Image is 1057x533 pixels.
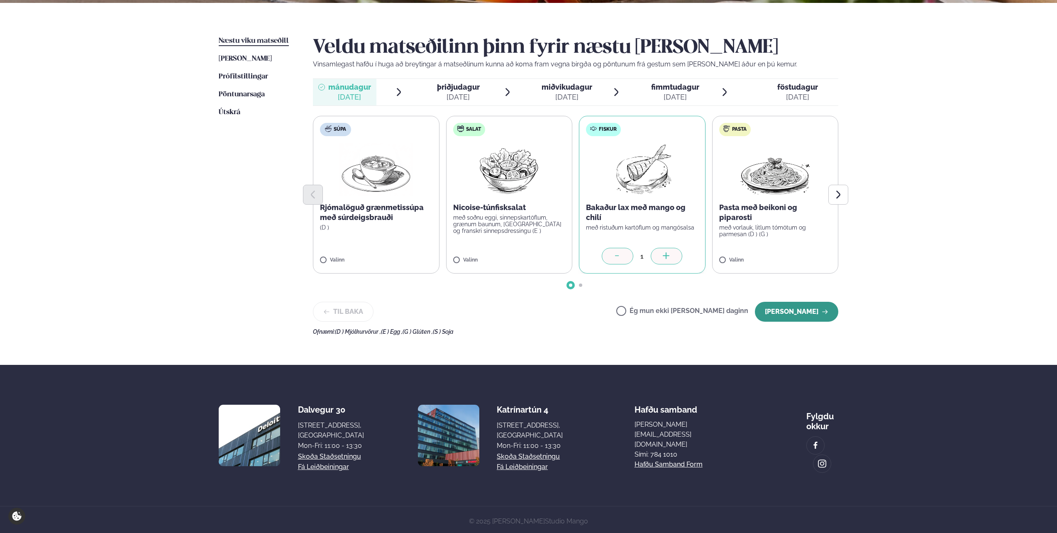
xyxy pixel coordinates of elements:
span: Prófílstillingar [219,73,268,80]
img: Spagetti.png [739,143,812,196]
span: Fiskur [599,126,617,133]
span: Næstu viku matseðill [219,37,289,44]
a: Prófílstillingar [219,72,268,82]
div: [STREET_ADDRESS], [GEOGRAPHIC_DATA] [497,421,563,440]
span: © 2025 [PERSON_NAME] [469,517,588,525]
span: Súpa [334,126,346,133]
a: Studio Mango [545,517,588,525]
span: [PERSON_NAME] [219,55,272,62]
p: (D ) [320,224,432,231]
img: image alt [818,459,827,469]
a: Cookie settings [8,508,25,525]
a: image alt [813,455,831,472]
div: [DATE] [542,92,592,102]
span: Salat [466,126,481,133]
img: image alt [219,405,280,466]
p: með soðnu eggi, sinnepskartöflum, grænum baunum, [GEOGRAPHIC_DATA] og franskri sinnepsdressingu (E ) [453,214,566,234]
div: [DATE] [777,92,818,102]
span: Hafðu samband [635,398,697,415]
span: (D ) Mjólkurvörur , [335,328,381,335]
a: Útskrá [219,108,240,117]
a: Pöntunarsaga [219,90,265,100]
button: Next slide [828,185,848,205]
h2: Veldu matseðilinn þinn fyrir næstu [PERSON_NAME] [313,36,838,59]
div: [DATE] [437,92,480,102]
p: með ristuðum kartöflum og mangósalsa [586,224,698,231]
a: Næstu viku matseðill [219,36,289,46]
div: [DATE] [651,92,699,102]
div: Katrínartún 4 [497,405,563,415]
p: Sími: 784 1010 [635,450,735,460]
span: þriðjudagur [437,83,480,91]
span: Útskrá [219,109,240,116]
span: Go to slide 1 [569,284,572,287]
div: Mon-Fri: 11:00 - 13:30 [298,441,364,451]
img: soup.svg [325,125,332,132]
div: Ofnæmi: [313,328,838,335]
a: [PERSON_NAME][EMAIL_ADDRESS][DOMAIN_NAME] [635,420,735,450]
a: [PERSON_NAME] [219,54,272,64]
img: image alt [811,441,820,450]
a: Fá leiðbeiningar [298,462,349,472]
span: Pöntunarsaga [219,91,265,98]
a: Hafðu samband form [635,460,703,469]
div: Fylgdu okkur [806,405,838,431]
img: image alt [418,405,479,466]
a: image alt [807,437,824,454]
span: mánudagur [328,83,371,91]
a: Skoða staðsetningu [298,452,361,462]
span: föstudagur [777,83,818,91]
div: Dalvegur 30 [298,405,364,415]
img: salad.svg [457,125,464,132]
button: Previous slide [303,185,323,205]
p: Rjómalöguð grænmetissúpa með súrdeigsbrauði [320,203,432,222]
span: fimmtudagur [651,83,699,91]
p: með vorlauk, litlum tómötum og parmesan (D ) (G ) [719,224,832,237]
button: Til baka [313,302,373,322]
div: 1 [633,252,651,261]
div: Mon-Fri: 11:00 - 13:30 [497,441,563,451]
div: [DATE] [328,92,371,102]
img: Fish.png [605,143,679,196]
span: (S ) Soja [433,328,454,335]
p: Nicoise-túnfisksalat [453,203,566,213]
span: (G ) Glúten , [403,328,433,335]
span: Pasta [732,126,747,133]
p: Pasta með beikoni og piparosti [719,203,832,222]
img: fish.svg [590,125,597,132]
img: Soup.png [339,143,413,196]
div: [STREET_ADDRESS], [GEOGRAPHIC_DATA] [298,421,364,440]
span: Go to slide 2 [579,284,582,287]
p: Vinsamlegast hafðu í huga að breytingar á matseðlinum kunna að koma fram vegna birgða og pöntunum... [313,59,838,69]
button: [PERSON_NAME] [755,302,838,322]
img: Salad.png [472,143,546,196]
a: Skoða staðsetningu [497,452,560,462]
span: (E ) Egg , [381,328,403,335]
p: Bakaður lax með mango og chilí [586,203,698,222]
img: pasta.svg [723,125,730,132]
span: miðvikudagur [542,83,592,91]
a: Fá leiðbeiningar [497,462,548,472]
